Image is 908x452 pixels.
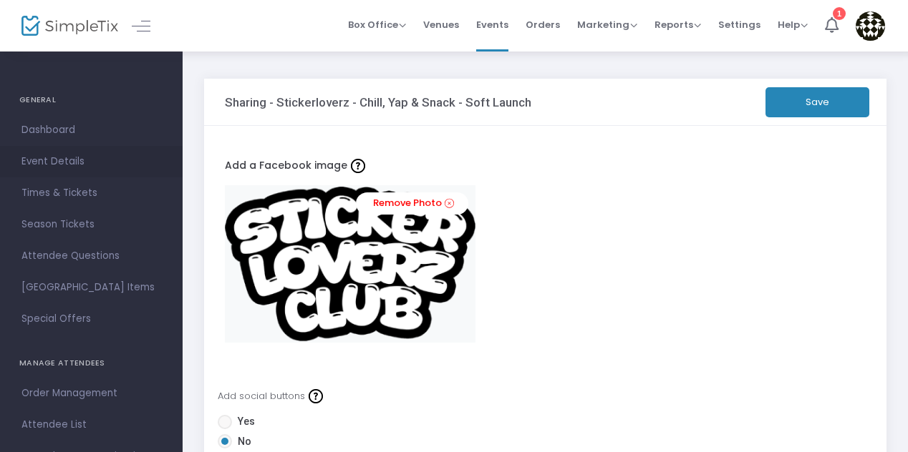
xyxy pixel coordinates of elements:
[232,434,251,449] span: No
[351,159,365,173] img: question-mark
[218,385,445,407] div: Add social buttons
[225,158,369,172] span: Add a Facebook image
[21,247,161,265] span: Attendee Questions
[348,18,406,31] span: Box Office
[577,18,637,31] span: Marketing
[476,6,508,43] span: Events
[225,95,531,109] h3: Sharing - Stickerloverz - Chill, Yap & Snack - Soft Launch
[21,152,161,171] span: Event Details
[526,6,560,43] span: Orders
[765,87,869,117] button: Save
[718,6,760,43] span: Settings
[232,414,255,429] span: Yes
[21,184,161,202] span: Times & Tickets
[423,6,459,43] span: Venues
[21,384,161,403] span: Order Management
[655,18,701,31] span: Reports
[21,121,161,139] span: Dashboard
[309,389,323,403] img: question-mark
[225,185,475,343] img: FaceBook_stickerloverzplainlogo.png
[356,192,468,215] a: Remove Photo
[778,18,808,31] span: Help
[21,215,161,234] span: Season Tickets
[21,278,161,297] span: [GEOGRAPHIC_DATA] Items
[21,416,161,434] span: Attendee List
[19,86,163,114] h4: GENERAL
[19,349,163,378] h4: MANAGE ATTENDEES
[833,7,846,20] div: 1
[21,310,161,328] span: Special Offers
